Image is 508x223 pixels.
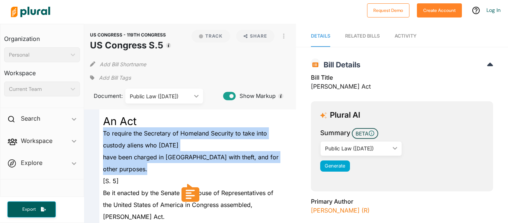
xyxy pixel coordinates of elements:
h3: Summary [320,128,350,138]
h1: US Congress S.5 [90,39,166,52]
span: have been charged in [GEOGRAPHIC_DATA] with theft, and for other purposes. [103,153,279,173]
button: Export [7,201,56,217]
a: [PERSON_NAME] (R) [311,207,370,214]
span: Document: [90,92,116,100]
div: Personal [9,51,68,59]
button: Track [192,30,230,42]
div: Public Law ([DATE]) [130,92,191,100]
span: Generate [325,163,345,169]
span: Be it enacted by the Senate and House of Representatives of [103,189,273,197]
div: RELATED BILLS [345,32,380,39]
div: Public Law ([DATE]) [325,144,390,152]
a: Details [311,26,330,47]
button: Share [236,30,274,42]
a: Request Demo [367,6,409,14]
a: Create Account [417,6,462,14]
button: Request Demo [367,3,409,17]
span: [S. 5] [103,177,119,185]
span: Activity [395,33,417,39]
div: Add tags [90,72,131,83]
a: RELATED BILLS [345,26,380,47]
h3: Primary Author [311,197,493,206]
a: Log In [486,7,501,13]
span: the United States of America in Congress assembled, [PERSON_NAME] Act. [103,201,253,220]
div: [PERSON_NAME] Act [311,73,493,95]
div: Tooltip anchor [165,42,172,49]
span: Export [17,206,41,213]
div: Tooltip anchor [277,93,284,99]
h3: Organization [4,28,80,44]
h3: Workspace [4,62,80,79]
span: Bill Details [320,60,360,69]
span: Add Bill Tags [99,74,131,82]
h2: Search [21,114,40,122]
span: To require the Secretary of Homeland Security to take into custody aliens who [DATE] [103,130,267,149]
span: US CONGRESS - 119TH CONGRESS [90,32,166,38]
h3: Bill Title [311,73,493,82]
a: Activity [395,26,417,47]
button: Share [233,30,277,42]
span: Show Markup [236,92,276,100]
div: Current Team [9,85,68,93]
button: Create Account [417,3,462,17]
button: Add Bill Shortname [100,58,146,70]
span: BETA [352,128,378,139]
span: An Act [103,115,136,128]
h3: Plural AI [330,111,360,120]
span: Details [311,33,330,39]
button: Generate [320,160,350,172]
